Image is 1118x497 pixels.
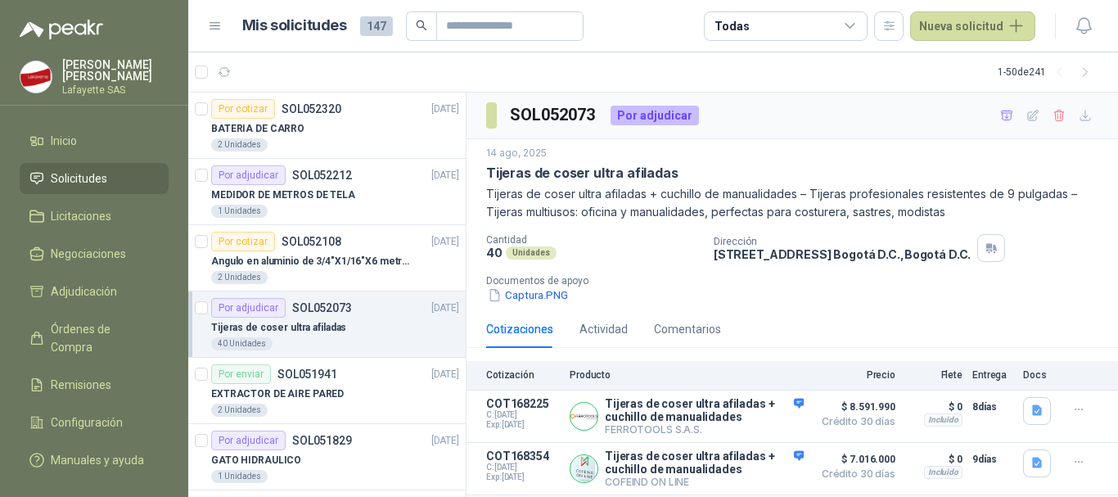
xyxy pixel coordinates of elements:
[211,165,286,185] div: Por adjudicar
[188,291,466,358] a: Por adjudicarSOL052073[DATE] Tijeras de coser ultra afiladas40 Unidades
[188,159,466,225] a: Por adjudicarSOL052212[DATE] MEDIDOR DE METROS DE TELA1 Unidades
[20,407,169,438] a: Configuración
[211,470,268,483] div: 1 Unidades
[51,320,153,356] span: Órdenes de Compra
[188,424,466,490] a: Por adjudicarSOL051829[DATE] GATO HIDRAULICO1 Unidades
[654,320,721,338] div: Comentarios
[211,138,268,151] div: 2 Unidades
[972,369,1013,381] p: Entrega
[431,433,459,449] p: [DATE]
[814,469,895,479] span: Crédito 30 días
[570,369,804,381] p: Producto
[998,59,1098,85] div: 1 - 50 de 241
[910,11,1035,41] button: Nueva solicitud
[20,125,169,156] a: Inicio
[486,146,547,161] p: 14 ago, 2025
[605,423,804,436] p: FERROTOOLS S.A.S.
[211,205,268,218] div: 1 Unidades
[51,207,111,225] span: Licitaciones
[20,20,103,39] img: Logo peakr
[486,320,553,338] div: Cotizaciones
[20,445,169,476] a: Manuales y ayuda
[20,61,52,93] img: Company Logo
[579,320,628,338] div: Actividad
[1023,369,1056,381] p: Docs
[211,271,268,284] div: 2 Unidades
[211,188,355,203] p: MEDIDOR DE METROS DE TELA
[714,236,971,247] p: Dirección
[605,450,804,476] p: Tijeras de coser ultra afiladas + cuchillo de manualidades
[972,450,1013,469] p: 9 días
[211,386,344,402] p: EXTRACTOR DE AIRE PARED
[605,476,804,488] p: COFEIND ON LINE
[51,169,107,188] span: Solicitudes
[972,397,1013,417] p: 8 días
[211,232,275,251] div: Por cotizar
[292,435,352,446] p: SOL051829
[292,169,352,181] p: SOL052212
[431,234,459,250] p: [DATE]
[416,20,427,31] span: search
[486,397,560,410] p: COT168225
[570,403,597,430] img: Company Logo
[282,236,341,247] p: SOL052108
[188,93,466,159] a: Por cotizarSOL052320[DATE] BATERIA DE CARRO2 Unidades
[292,302,352,314] p: SOL052073
[814,369,895,381] p: Precio
[486,185,1098,221] p: Tijeras de coser ultra afiladas + cuchillo de manualidades – Tijeras profesionales resistentes de...
[715,17,749,35] div: Todas
[211,453,301,468] p: GATO HIDRAULICO
[277,368,337,380] p: SOL051941
[188,358,466,424] a: Por enviarSOL051941[DATE] EXTRACTOR DE AIRE PARED2 Unidades
[924,413,962,427] div: Incluido
[51,413,123,431] span: Configuración
[51,245,126,263] span: Negociaciones
[905,369,962,381] p: Flete
[506,246,557,260] div: Unidades
[905,450,962,469] p: $ 0
[211,404,268,417] div: 2 Unidades
[211,320,346,336] p: Tijeras de coser ultra afiladas
[211,431,286,450] div: Por adjudicar
[62,59,169,82] p: [PERSON_NAME] [PERSON_NAME]
[814,417,895,427] span: Crédito 30 días
[486,287,570,304] button: Captura.PNG
[486,369,560,381] p: Cotización
[431,300,459,316] p: [DATE]
[431,102,459,117] p: [DATE]
[20,314,169,363] a: Órdenes de Compra
[486,420,560,430] span: Exp: [DATE]
[211,99,275,119] div: Por cotizar
[486,472,560,482] span: Exp: [DATE]
[486,410,560,420] span: C: [DATE]
[486,275,1111,287] p: Documentos de apoyo
[924,466,962,479] div: Incluido
[486,450,560,463] p: COT168354
[51,376,111,394] span: Remisiones
[20,276,169,307] a: Adjudicación
[570,455,597,482] img: Company Logo
[486,246,503,260] p: 40
[905,397,962,417] p: $ 0
[51,282,117,300] span: Adjudicación
[510,102,597,128] h3: SOL052073
[242,14,347,38] h1: Mis solicitudes
[486,463,560,472] span: C: [DATE]
[431,367,459,382] p: [DATE]
[211,298,286,318] div: Por adjudicar
[211,254,415,269] p: Angulo en aluminio de 3/4"X1/16"X6 metros color Anolok
[360,16,393,36] span: 147
[211,337,273,350] div: 40 Unidades
[486,234,701,246] p: Cantidad
[486,165,678,182] p: Tijeras de coser ultra afiladas
[20,369,169,400] a: Remisiones
[431,168,459,183] p: [DATE]
[211,364,271,384] div: Por enviar
[62,85,169,95] p: Lafayette SAS
[20,163,169,194] a: Solicitudes
[282,103,341,115] p: SOL052320
[188,225,466,291] a: Por cotizarSOL052108[DATE] Angulo en aluminio de 3/4"X1/16"X6 metros color Anolok2 Unidades
[605,397,804,423] p: Tijeras de coser ultra afiladas + cuchillo de manualidades
[20,238,169,269] a: Negociaciones
[814,397,895,417] span: $ 8.591.990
